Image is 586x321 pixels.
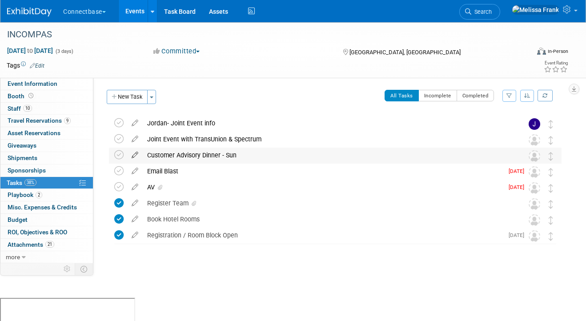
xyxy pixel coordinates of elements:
i: Move task [549,152,553,160]
div: Joint Event with TransUnion & Spectrum [143,132,511,147]
span: more [6,253,20,261]
span: Search [471,8,492,15]
a: Playbook2 [0,189,93,201]
i: Move task [549,168,553,177]
span: (3 days) [55,48,73,54]
span: Staff [8,105,32,112]
span: Booth [8,92,35,100]
span: 38% [24,179,36,186]
a: Sponsorships [0,165,93,177]
span: Attachments [8,241,54,248]
button: Committed [150,47,203,56]
span: Booth not reserved yet [27,92,35,99]
span: [GEOGRAPHIC_DATA], [GEOGRAPHIC_DATA] [349,49,461,56]
a: Tasks38% [0,177,93,189]
a: more [0,251,93,263]
div: AV [143,180,503,195]
span: [DATE] [509,232,529,238]
a: edit [127,119,143,127]
button: All Tasks [385,90,419,101]
div: Event Format [486,46,569,60]
span: Tasks [7,179,36,186]
i: Move task [549,216,553,225]
img: Unassigned [529,182,540,194]
img: Unassigned [529,150,540,162]
span: Travel Reservations [8,117,71,124]
span: 9 [64,117,71,124]
img: Unassigned [529,198,540,210]
span: Asset Reservations [8,129,60,136]
a: Misc. Expenses & Credits [0,201,93,213]
a: Travel Reservations9 [0,115,93,127]
span: 10 [23,105,32,112]
span: Sponsorships [8,167,46,174]
div: Event Rating [544,61,568,65]
button: New Task [107,90,148,104]
div: Registration / Room Block Open [143,228,503,243]
div: INCOMPAS [4,27,520,43]
a: Booth [0,90,93,102]
div: Register Team [143,196,511,211]
td: Tags [7,61,44,70]
a: Staff10 [0,103,93,115]
a: ROI, Objectives & ROO [0,226,93,238]
span: to [26,47,34,54]
img: Format-Inperson.png [537,48,546,55]
td: Toggle Event Tabs [75,263,93,275]
td: Personalize Event Tab Strip [60,263,75,275]
a: Event Information [0,78,93,90]
span: [DATE] [509,184,529,190]
span: Playbook [8,191,42,198]
a: Attachments21 [0,239,93,251]
i: Move task [549,232,553,241]
i: Move task [549,184,553,193]
img: Unassigned [529,166,540,178]
a: Asset Reservations [0,127,93,139]
div: Customer Advisory Dinner - Sun [143,148,511,163]
i: Move task [549,200,553,209]
span: Event Information [8,80,57,87]
img: Unassigned [529,214,540,226]
img: ExhibitDay [7,8,52,16]
span: Misc. Expenses & Credits [8,204,77,211]
img: Melissa Frank [512,5,559,15]
a: Search [459,4,500,20]
a: Edit [30,63,44,69]
a: edit [127,183,143,191]
button: Completed [457,90,494,101]
img: Unassigned [529,230,540,242]
img: Jordan Sigel [529,118,540,130]
div: Jordan- Joint Event info [143,116,511,131]
div: In-Person [547,48,568,55]
a: edit [127,215,143,223]
span: 2 [36,192,42,198]
i: Move task [549,136,553,144]
a: edit [127,151,143,159]
div: Email Blast [143,164,503,179]
span: [DATE] [509,168,529,174]
button: Incomplete [418,90,457,101]
a: Shipments [0,152,93,164]
span: Shipments [8,154,37,161]
span: Giveaways [8,142,36,149]
a: edit [127,231,143,239]
span: [DATE] [DATE] [7,47,53,55]
span: 21 [45,241,54,248]
i: Move task [549,120,553,128]
a: edit [127,167,143,175]
a: Budget [0,214,93,226]
a: Giveaways [0,140,93,152]
div: Book Hotel Rooms [143,212,511,227]
span: ROI, Objectives & ROO [8,229,67,236]
span: Budget [8,216,28,223]
a: Refresh [538,90,553,101]
a: edit [127,199,143,207]
img: Unassigned [529,134,540,146]
a: edit [127,135,143,143]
